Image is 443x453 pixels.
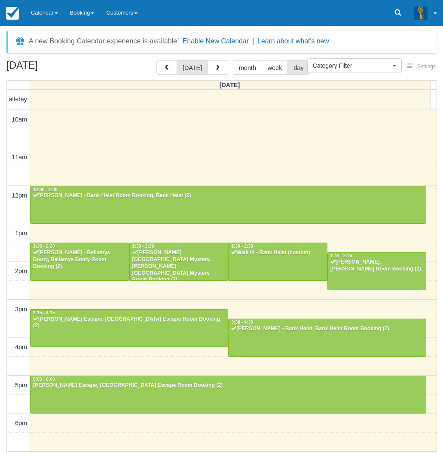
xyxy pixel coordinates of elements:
span: 11am [12,154,27,161]
span: 1:30 - 2:30 [33,244,55,249]
h2: [DATE] [6,60,115,76]
span: all-day [9,96,27,103]
div: [PERSON_NAME], [PERSON_NAME] Room Booking (2) [330,259,424,273]
button: Category Filter [307,58,402,73]
div: [PERSON_NAME] Escape, [GEOGRAPHIC_DATA] Escape Room Booking (2) [33,382,424,389]
a: Learn about what's new [257,37,329,45]
div: A new Booking Calendar experience is available! [29,36,179,46]
a: 5:00 - 6:00[PERSON_NAME] Escape, [GEOGRAPHIC_DATA] Escape Room Booking (2) [30,376,426,413]
span: 1:30 - 2:30 [231,244,253,249]
span: [DATE] [220,82,240,88]
button: Settings [402,61,441,73]
img: A3 [414,6,428,20]
span: Settings [417,64,436,70]
a: 3:15 - 4:15[PERSON_NAME] Escape, [GEOGRAPHIC_DATA] Escape Room Booking (2) [30,309,228,347]
span: 3pm [15,306,27,313]
button: [DATE] [177,60,208,75]
span: | [252,37,254,45]
span: 10am [12,116,27,123]
span: 12:00 - 1:00 [33,187,58,192]
div: [PERSON_NAME] Escape, [GEOGRAPHIC_DATA] Escape Room Booking (2) [33,316,226,330]
span: 5:00 - 6:00 [33,377,55,382]
span: 5pm [15,382,27,389]
div: [PERSON_NAME] - Bank Heist, Bank Heist Room Booking (2) [231,325,424,332]
a: 1:30 - 2:30[PERSON_NAME] - Bellamys Booty, Bellamys Booty Room Booking (2) [30,243,129,280]
a: 12:00 - 1:00[PERSON_NAME] - Bank Heist Room Booking, Bank Heist (2) [30,186,426,224]
span: 3:15 - 4:15 [33,310,55,315]
div: [PERSON_NAME] - Bellamys Booty, Bellamys Booty Room Booking (2) [33,249,127,270]
span: 1pm [15,230,27,237]
button: day [287,60,309,75]
div: [PERSON_NAME] - Bank Heist Room Booking, Bank Heist (2) [33,192,424,199]
a: 1:45 - 2:45[PERSON_NAME], [PERSON_NAME] Room Booking (2) [327,252,427,290]
button: month [233,60,262,75]
div: Walk in - Bank Heist (custom) [231,249,325,256]
span: Category Filter [313,61,391,70]
span: 1:45 - 2:45 [330,253,352,258]
img: checkfront-main-nav-mini-logo.png [6,7,19,20]
button: Enable New Calendar [183,37,249,46]
button: week [262,60,288,75]
span: 1:30 - 2:30 [132,244,154,249]
a: 3:30 - 4:30[PERSON_NAME] - Bank Heist, Bank Heist Room Booking (2) [228,319,426,356]
span: 12pm [12,192,27,199]
span: 6pm [15,420,27,426]
a: 1:30 - 2:30Walk in - Bank Heist (custom) [228,243,327,280]
a: 1:30 - 2:30[PERSON_NAME][GEOGRAPHIC_DATA] Mystery, [PERSON_NAME][GEOGRAPHIC_DATA] Mystery Room Bo... [129,243,229,280]
div: [PERSON_NAME][GEOGRAPHIC_DATA] Mystery, [PERSON_NAME][GEOGRAPHIC_DATA] Mystery Room Booking (2) [132,249,226,283]
span: 4pm [15,344,27,350]
span: 2pm [15,268,27,274]
span: 3:30 - 4:30 [231,320,253,325]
